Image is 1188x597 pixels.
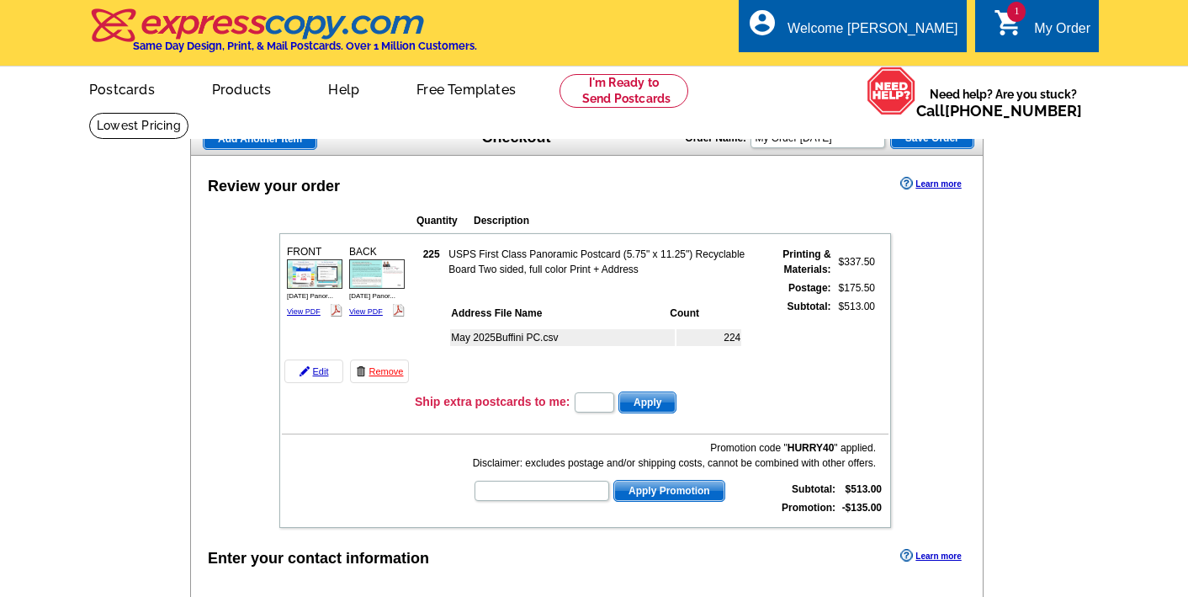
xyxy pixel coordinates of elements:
[900,177,961,190] a: Learn more
[473,440,876,471] div: Promotion code " " applied. Disclaimer: excludes postage and/or shipping costs, cannot be combine...
[994,8,1024,38] i: shopping_cart
[423,248,440,260] strong: 225
[669,305,741,322] th: Count
[185,68,299,108] a: Products
[834,298,876,386] td: $513.00
[450,329,675,346] td: May 2025Buffini PC.csv
[203,128,317,150] a: Add Another Item
[614,481,724,501] span: Apply Promotion
[204,129,316,149] span: Add Another Item
[287,307,321,316] a: View PDF
[788,282,831,294] strong: Postage:
[390,68,543,108] a: Free Templates
[619,392,676,413] span: Apply
[349,307,383,316] a: View PDF
[208,547,429,570] div: Enter your contact information
[618,392,676,413] button: Apply
[916,86,1090,120] span: Need help? Are you stuck?
[782,248,830,275] strong: Printing & Materials:
[842,502,882,514] strong: -$135.00
[448,246,765,278] td: USPS First Class Panoramic Postcard (5.75" x 11.25") Recyclable Board Two sided, full color Print...
[300,366,310,376] img: pencil-icon.gif
[450,305,667,322] th: Address File Name
[284,360,343,383] a: Edit
[788,442,835,454] b: HURRY40
[834,280,876,296] td: $175.50
[133,40,477,52] h4: Same Day Design, Print, & Mail Postcards. Over 1 Million Customers.
[301,68,386,108] a: Help
[356,366,366,376] img: trashcan-icon.gif
[676,329,741,346] td: 224
[284,242,345,322] div: FRONT
[867,67,916,115] img: help
[89,20,477,52] a: Same Day Design, Print, & Mail Postcards. Over 1 Million Customers.
[350,360,409,383] a: Remove
[782,502,835,514] strong: Promotion:
[392,304,405,317] img: pdf_logo.png
[349,259,405,289] img: small-thumb.jpg
[994,19,1090,40] a: 1 shopping_cart My Order
[416,212,471,229] th: Quantity
[952,544,1188,597] iframe: LiveChat chat widget
[945,102,1082,120] a: [PHONE_NUMBER]
[62,68,182,108] a: Postcards
[613,480,725,502] button: Apply Promotion
[330,304,342,317] img: pdf_logo.png
[349,292,395,300] span: [DATE] Panor...
[792,483,835,495] strong: Subtotal:
[1007,2,1026,22] span: 1
[473,212,781,229] th: Description
[287,292,333,300] span: [DATE] Panor...
[788,21,957,45] div: Welcome [PERSON_NAME]
[415,394,570,409] h3: Ship extra postcards to me:
[900,549,961,562] a: Learn more
[347,242,407,322] div: BACK
[834,246,876,278] td: $337.50
[788,301,831,312] strong: Subtotal:
[208,175,340,198] div: Review your order
[846,483,882,495] strong: $513.00
[287,259,342,289] img: small-thumb.jpg
[1034,21,1090,45] div: My Order
[916,102,1082,120] span: Call
[747,8,777,38] i: account_circle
